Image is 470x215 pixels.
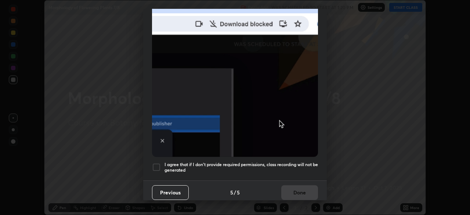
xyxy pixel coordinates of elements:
[152,185,189,200] button: Previous
[234,189,236,196] h4: /
[237,189,240,196] h4: 5
[230,189,233,196] h4: 5
[164,162,318,173] h5: I agree that if I don't provide required permissions, class recording will not be generated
